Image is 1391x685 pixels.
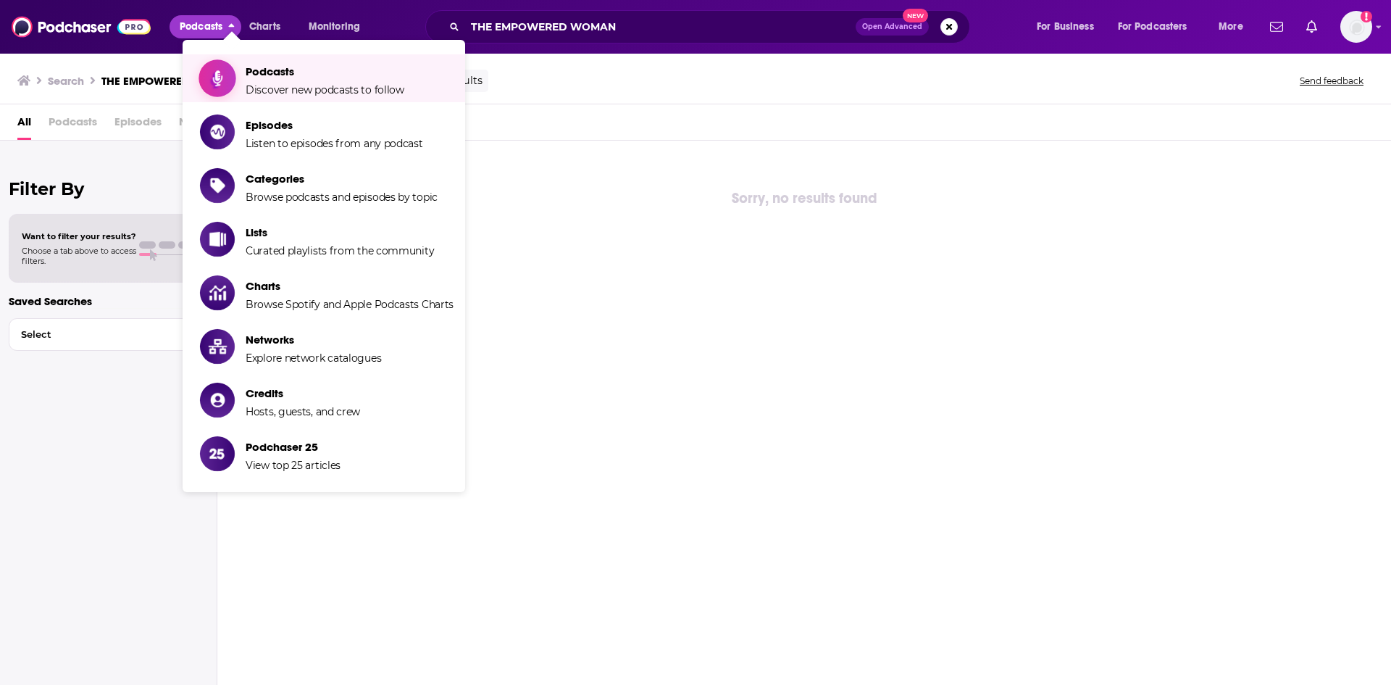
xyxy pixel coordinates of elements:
button: open menu [1108,15,1208,38]
span: Choose a tab above to access filters. [22,246,136,266]
span: Networks [179,110,227,140]
span: Categories [246,172,438,186]
a: All [17,110,31,140]
span: Podcasts [49,110,97,140]
div: Search podcasts, credits, & more... [439,10,984,43]
span: Charts [246,279,454,293]
svg: Add a profile image [1361,11,1372,22]
button: open menu [298,15,379,38]
span: Podcasts [180,17,222,37]
span: New [903,9,929,22]
span: Hosts, guests, and crew [246,405,360,418]
span: Podcasts [246,65,404,78]
a: Show notifications dropdown [1300,14,1323,39]
span: For Business [1037,17,1094,37]
span: View top 25 articles [246,459,341,472]
span: Discover new podcasts to follow [246,83,404,96]
a: Show notifications dropdown [1264,14,1289,39]
h3: THE EMPOWERED WOMAN [101,74,237,88]
span: Explore network catalogues [246,352,381,365]
span: Networks [246,333,381,346]
span: More [1219,17,1243,37]
span: Logged in as megcassidy [1340,11,1372,43]
span: Select [9,330,177,339]
span: Curated playlists from the community [246,244,434,257]
a: Charts [240,15,289,38]
span: Charts [249,17,280,37]
input: Search podcasts, credits, & more... [465,15,856,38]
button: open menu [1027,15,1112,38]
h2: Filter By [9,178,208,199]
span: Podchaser 25 [246,440,341,454]
button: Show profile menu [1340,11,1372,43]
span: Lists [246,225,434,239]
span: Episodes [114,110,162,140]
img: Podchaser - Follow, Share and Rate Podcasts [12,13,151,41]
span: Open Advanced [862,23,922,30]
div: Sorry, no results found [217,187,1391,210]
span: For Podcasters [1118,17,1187,37]
span: Listen to episodes from any podcast [246,137,423,150]
h3: Search [48,74,84,88]
button: Open AdvancedNew [856,18,929,36]
span: Episodes [246,118,423,132]
span: Monitoring [309,17,360,37]
button: close menu [170,15,241,38]
span: Credits [246,386,360,400]
span: Browse Spotify and Apple Podcasts Charts [246,298,454,311]
span: Want to filter your results? [22,231,136,241]
span: Browse podcasts and episodes by topic [246,191,438,204]
button: Send feedback [1295,75,1368,87]
p: Saved Searches [9,294,208,308]
button: open menu [1208,15,1261,38]
button: Select [9,318,208,351]
img: User Profile [1340,11,1372,43]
